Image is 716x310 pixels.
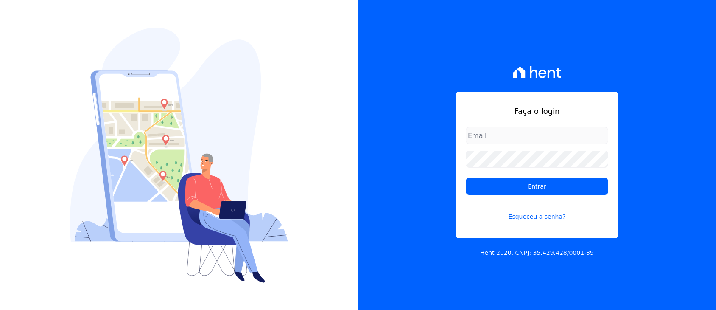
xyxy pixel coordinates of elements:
input: Entrar [466,178,608,195]
p: Hent 2020. CNPJ: 35.429.428/0001-39 [480,248,594,257]
h1: Faça o login [466,105,608,117]
img: Login [70,28,288,283]
input: Email [466,127,608,144]
a: Esqueceu a senha? [466,202,608,221]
